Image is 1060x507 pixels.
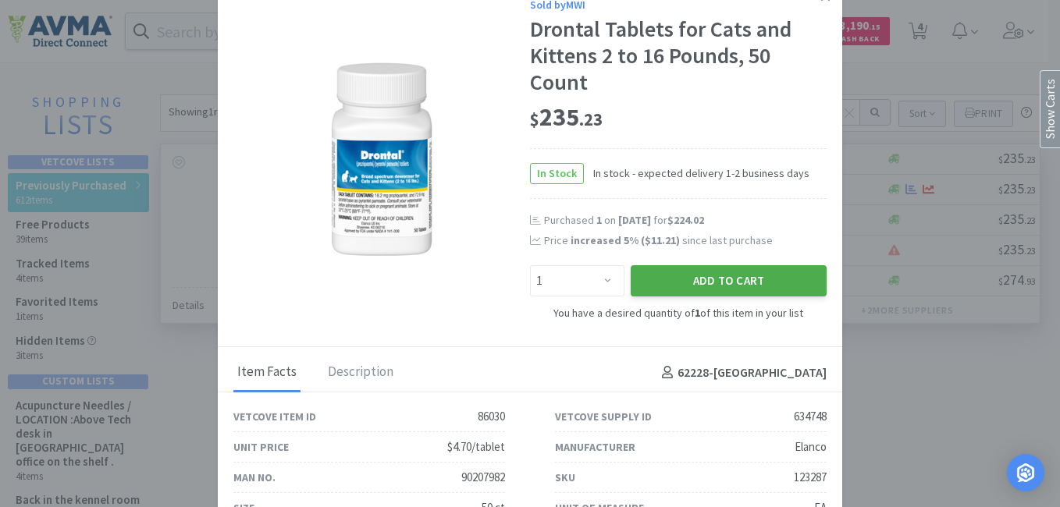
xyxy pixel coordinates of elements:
[530,16,827,95] div: Drontal Tablets for Cats and Kittens 2 to 16 Pounds, 50 Count
[530,101,603,133] span: 235
[795,438,827,456] div: Elanco
[1040,80,1060,140] p: Show Carts
[579,108,603,130] span: . 23
[478,407,505,426] div: 86030
[667,213,704,227] span: $224.02
[695,306,700,320] strong: 1
[618,213,651,227] span: [DATE]
[447,438,505,456] div: $4.70/tablet
[461,468,505,487] div: 90207982
[794,468,827,487] div: 123287
[1007,454,1044,491] div: Open Intercom Messenger
[280,58,483,261] img: a6ac95f40492451aaf0187d1114ccd9a_634748.png
[555,408,652,425] div: Vetcove Supply ID
[531,164,583,183] span: In Stock
[544,232,827,249] div: Price since last purchase
[571,233,680,247] span: increased 5 % ( )
[656,363,827,383] h4: 62228 - [GEOGRAPHIC_DATA]
[324,353,397,392] div: Description
[555,469,575,486] div: SKU
[544,213,827,229] div: Purchased on for
[233,438,289,456] div: Unit Price
[645,233,676,247] span: $11.21
[555,438,635,456] div: Manufacturer
[530,108,539,130] span: $
[233,469,276,486] div: Man No.
[233,408,316,425] div: Vetcove Item ID
[596,213,602,227] span: 1
[530,304,827,321] div: You have a desired quantity of of this item in your list
[631,265,827,296] button: Add to Cart
[233,353,301,392] div: Item Facts
[584,165,809,182] span: In stock - expected delivery 1-2 business days
[794,407,827,426] div: 634748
